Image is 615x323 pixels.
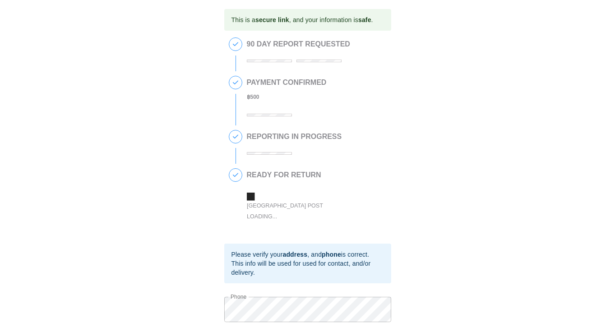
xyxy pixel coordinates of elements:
[247,133,342,141] h2: REPORTING IN PROGRESS
[255,16,289,23] b: secure link
[247,94,259,100] b: ฿ 500
[247,40,350,48] h2: 90 DAY REPORT REQUESTED
[229,130,242,143] span: 3
[247,171,382,179] h2: READY FOR RETURN
[229,76,242,89] span: 2
[231,259,384,277] div: This info will be used for used for contact, and/or delivery.
[231,250,384,259] div: Please verify your , and is correct.
[229,38,242,51] span: 1
[247,201,342,222] div: [GEOGRAPHIC_DATA] Post Loading...
[247,78,327,87] h2: PAYMENT CONFIRMED
[282,251,307,258] b: address
[358,16,371,23] b: safe
[229,169,242,181] span: 4
[322,251,341,258] b: phone
[231,12,373,28] div: This is a , and your information is .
